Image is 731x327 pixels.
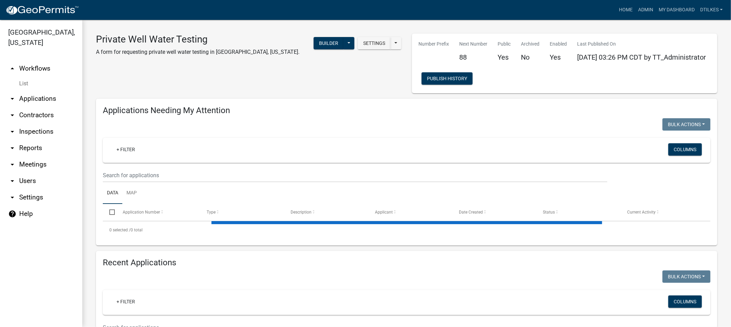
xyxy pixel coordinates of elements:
span: Status [543,210,555,215]
span: Current Activity [627,210,656,215]
button: Settings [358,37,391,49]
a: My Dashboard [656,3,697,16]
a: dtilkes [697,3,726,16]
i: help [8,210,16,218]
button: Columns [668,143,702,156]
datatable-header-cell: Applicant [368,204,452,220]
p: Public [498,40,511,48]
h5: Yes [550,53,567,61]
button: Columns [668,295,702,308]
button: Bulk Actions [662,118,710,131]
h5: Yes [498,53,511,61]
h3: Private Well Water Testing [96,34,300,45]
i: arrow_drop_up [8,64,16,73]
datatable-header-cell: Type [200,204,284,220]
a: Admin [635,3,656,16]
span: Date Created [459,210,483,215]
datatable-header-cell: Status [536,204,620,220]
span: Description [291,210,312,215]
datatable-header-cell: Select [103,204,116,220]
a: Map [122,182,141,204]
span: [DATE] 03:26 PM CDT by TT_Administrator [577,53,706,61]
i: arrow_drop_down [8,177,16,185]
span: Application Number [123,210,160,215]
h4: Applications Needing My Attention [103,106,710,116]
p: Number Prefix [419,40,449,48]
button: Builder [314,37,344,49]
p: Last Published On [577,40,706,48]
h4: Recent Applications [103,258,710,268]
datatable-header-cell: Current Activity [621,204,705,220]
button: Publish History [422,72,473,85]
datatable-header-cell: Date Created [452,204,536,220]
span: Applicant [375,210,393,215]
i: arrow_drop_down [8,144,16,152]
a: + Filter [111,295,141,308]
datatable-header-cell: Description [284,204,368,220]
input: Search for applications [103,168,607,182]
span: Type [207,210,216,215]
button: Bulk Actions [662,270,710,283]
i: arrow_drop_down [8,111,16,119]
p: Enabled [550,40,567,48]
p: A form for requesting private well water testing in [GEOGRAPHIC_DATA], [US_STATE]. [96,48,300,56]
p: Next Number [460,40,488,48]
div: 0 total [103,221,710,239]
wm-modal-confirm: Workflow Publish History [422,76,473,82]
a: + Filter [111,143,141,156]
h5: 88 [460,53,488,61]
p: Archived [521,40,540,48]
span: 0 selected / [109,228,131,232]
i: arrow_drop_down [8,193,16,202]
datatable-header-cell: Application Number [116,204,200,220]
a: Data [103,182,122,204]
i: arrow_drop_down [8,160,16,169]
a: Home [616,3,635,16]
i: arrow_drop_down [8,128,16,136]
h5: No [521,53,540,61]
i: arrow_drop_down [8,95,16,103]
